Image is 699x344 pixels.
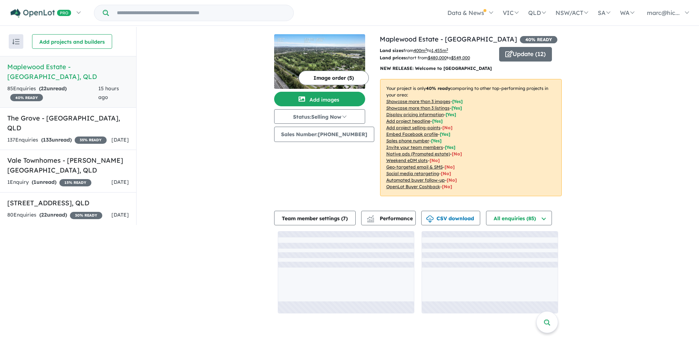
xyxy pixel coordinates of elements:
u: Native ads (Promoted estate) [386,151,450,157]
button: Update (12) [499,47,552,62]
span: [ Yes ] [446,112,456,117]
u: 400 m [414,48,427,53]
sup: 2 [425,47,427,51]
u: Showcase more than 3 images [386,99,450,104]
span: [ Yes ] [431,138,442,143]
button: Sales Number:[PHONE_NUMBER] [274,127,374,142]
span: 22 [41,85,47,92]
button: Add projects and builders [32,34,112,49]
h5: Vale Townhomes - [PERSON_NAME][GEOGRAPHIC_DATA] , QLD [7,155,129,175]
span: [DATE] [111,179,129,185]
span: 1 [33,179,36,185]
u: Sales phone number [386,138,429,143]
u: OpenLot Buyer Cashback [386,184,440,189]
img: bar-chart.svg [367,218,374,222]
img: Openlot PRO Logo White [11,9,71,18]
span: [DATE] [111,137,129,143]
h5: Maplewood Estate - [GEOGRAPHIC_DATA] , QLD [7,62,129,82]
span: 15 % READY [59,179,91,186]
b: Land sizes [380,48,403,53]
span: [ Yes ] [432,118,443,124]
button: CSV download [421,211,480,225]
input: Try estate name, suburb, builder or developer [110,5,292,21]
button: Add images [274,92,365,106]
span: Performance [368,215,413,222]
u: Display pricing information [386,112,444,117]
span: [ Yes ] [452,99,463,104]
span: to [427,48,448,53]
p: NEW RELEASE: Welcome to [GEOGRAPHIC_DATA] [380,65,562,72]
span: 133 [43,137,52,143]
strong: ( unread) [39,211,67,218]
u: Geo-targeted email & SMS [386,164,443,170]
u: 1,455 m [431,48,448,53]
span: 7 [343,215,346,222]
span: 35 % READY [75,137,107,144]
strong: ( unread) [39,85,67,92]
b: Land prices [380,55,406,60]
span: to [447,55,470,60]
span: [ Yes ] [440,131,450,137]
img: sort.svg [12,39,20,44]
div: 137 Enquir ies [7,136,107,145]
img: download icon [426,216,434,223]
span: 15 hours ago [98,85,119,100]
h5: The Grove - [GEOGRAPHIC_DATA] , QLD [7,113,129,133]
span: [No] [447,177,457,183]
span: [ Yes ] [445,145,455,150]
button: All enquiries (85) [486,211,552,225]
p: Your project is only comparing to other top-performing projects in your area: - - - - - - - - - -... [380,79,562,196]
div: 80 Enquir ies [7,211,102,220]
div: 1 Enquir y [7,178,91,187]
span: [No] [445,164,455,170]
span: 30 % READY [70,212,102,219]
u: Embed Facebook profile [386,131,438,137]
img: Maplewood Estate - Wacol [274,34,365,89]
p: from [380,47,494,54]
span: [No] [441,171,451,176]
b: 40 % ready [426,86,450,91]
span: [ Yes ] [451,105,462,111]
button: Team member settings (7) [274,211,356,225]
strong: ( unread) [32,179,56,185]
button: Performance [361,211,416,225]
span: [No] [452,151,462,157]
u: Social media retargeting [386,171,439,176]
img: line-chart.svg [367,215,374,219]
p: start from [380,54,494,62]
u: $ 480,000 [428,55,447,60]
u: Add project headline [386,118,430,124]
strong: ( unread) [41,137,72,143]
u: $ 549,000 [451,55,470,60]
h5: [STREET_ADDRESS] , QLD [7,198,129,208]
span: [No] [442,184,452,189]
span: 40 % READY [10,94,43,101]
u: Add project selling-points [386,125,441,130]
a: Maplewood Estate - [GEOGRAPHIC_DATA] [380,35,517,43]
u: Automated buyer follow-up [386,177,445,183]
span: [DATE] [111,211,129,218]
span: [No] [430,158,440,163]
u: Showcase more than 3 listings [386,105,450,111]
span: 22 [41,211,47,218]
div: 85 Enquir ies [7,84,98,102]
u: Invite your team members [386,145,443,150]
span: [ No ] [442,125,453,130]
span: marc@hic... [647,9,680,16]
span: 40 % READY [520,36,557,43]
button: Status:Selling Now [274,109,365,124]
sup: 2 [446,47,448,51]
u: Weekend eDM slots [386,158,428,163]
button: Image order (5) [299,71,369,85]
